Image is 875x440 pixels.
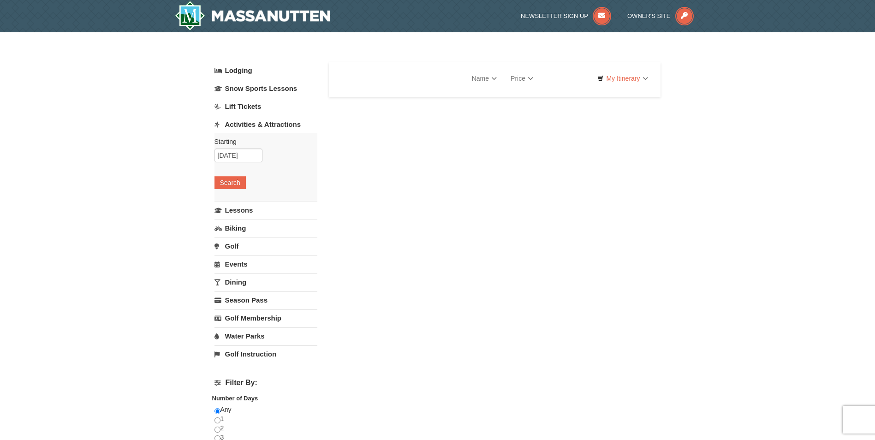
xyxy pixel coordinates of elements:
button: Search [214,176,246,189]
span: Owner's Site [627,12,671,19]
a: Golf [214,238,317,255]
a: Season Pass [214,291,317,309]
a: Lessons [214,202,317,219]
a: Dining [214,274,317,291]
a: Golf Membership [214,309,317,327]
a: Lodging [214,62,317,79]
a: Activities & Attractions [214,116,317,133]
img: Massanutten Resort Logo [175,1,331,30]
a: Golf Instruction [214,345,317,363]
a: Events [214,256,317,273]
span: Newsletter Sign Up [521,12,588,19]
a: My Itinerary [591,71,654,85]
h4: Filter By: [214,379,317,387]
label: Starting [214,137,310,146]
a: Owner's Site [627,12,694,19]
a: Lift Tickets [214,98,317,115]
a: Biking [214,220,317,237]
a: Newsletter Sign Up [521,12,611,19]
a: Name [465,69,504,88]
a: Snow Sports Lessons [214,80,317,97]
a: Water Parks [214,327,317,345]
a: Massanutten Resort [175,1,331,30]
strong: Number of Days [212,395,258,402]
a: Price [504,69,540,88]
